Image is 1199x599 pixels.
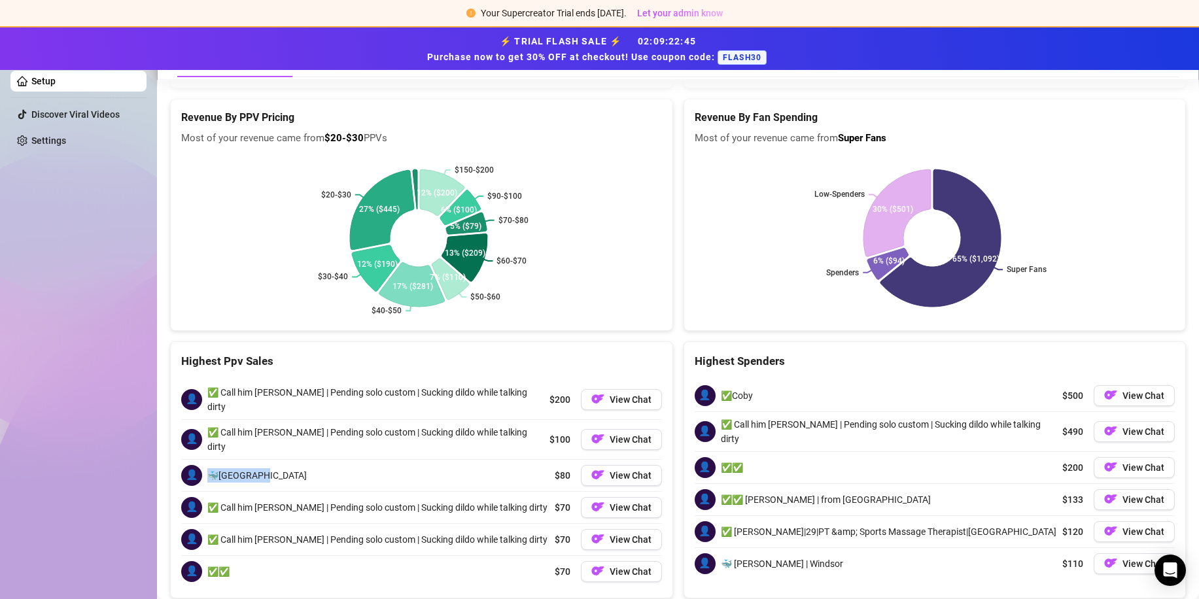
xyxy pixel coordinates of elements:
[1122,526,1164,537] span: View Chat
[721,492,931,507] span: ✅✅ [PERSON_NAME] | from [GEOGRAPHIC_DATA]
[581,465,662,486] button: OFView Chat
[838,132,886,144] b: Super Fans
[1104,460,1117,473] img: OF
[181,561,202,582] span: 👤
[695,521,716,542] span: 👤
[555,468,570,483] span: $80
[610,502,652,513] span: View Chat
[591,532,604,545] img: OF
[207,425,544,454] span: ✅ Call him [PERSON_NAME] | Pending solo custom | Sucking dildo while talking dirty
[695,553,716,574] span: 👤
[591,500,604,513] img: OF
[207,468,307,483] span: 🐳[GEOGRAPHIC_DATA]
[610,394,652,405] span: View Chat
[695,131,1175,146] span: Most of your revenue came from
[207,564,230,579] span: ✅✅
[591,468,604,481] img: OF
[181,352,662,370] div: Highest Ppv Sales
[581,529,662,550] button: OFView Chat
[591,564,604,577] img: OF
[181,110,662,126] h5: Revenue By PPV Pricing
[496,256,527,265] text: $60-$70
[555,500,570,515] span: $70
[1007,265,1047,274] text: Super Fans
[181,529,202,550] span: 👤
[487,192,522,201] text: $90-$100
[1104,524,1117,538] img: OF
[549,392,570,407] span: $200
[695,352,1175,370] div: Highest Spenders
[321,190,351,199] text: $20-$30
[718,50,767,65] span: FLASH30
[207,532,547,547] span: ✅ Call him [PERSON_NAME] | Pending solo custom | Sucking dildo while talking dirty
[1062,424,1083,439] span: $490
[466,9,476,18] span: exclamation-circle
[581,389,662,410] button: OFView Chat
[1062,524,1083,539] span: $120
[591,392,604,405] img: OF
[1104,556,1117,570] img: OF
[632,5,728,21] button: Let your admin know
[1094,385,1175,406] a: OFView Chat
[721,417,1058,446] span: ✅ Call him [PERSON_NAME] | Pending solo custom | Sucking dildo while talking dirty
[1094,457,1175,478] button: OFView Chat
[695,385,716,406] span: 👤
[610,566,652,577] span: View Chat
[549,432,570,447] span: $100
[1062,388,1083,403] span: $500
[555,564,570,579] span: $70
[555,532,570,547] span: $70
[721,556,843,571] span: 🐳 [PERSON_NAME] | Windsor
[1122,390,1164,401] span: View Chat
[581,429,662,450] button: OFView Chat
[721,460,743,475] span: ✅✅
[481,8,627,18] span: Your Supercreator Trial ends [DATE].
[427,36,772,62] strong: ⚡ TRIAL FLASH SALE ⚡
[695,489,716,510] span: 👤
[1122,494,1164,505] span: View Chat
[826,268,859,277] text: Spenders
[695,110,1175,126] h5: Revenue By Fan Spending
[31,76,56,86] a: Setup
[1094,421,1175,442] button: OFView Chat
[1104,492,1117,505] img: OF
[318,272,348,281] text: $30-$40
[181,465,202,486] span: 👤
[207,500,547,515] span: ✅ Call him [PERSON_NAME] | Pending solo custom | Sucking dildo while talking dirty
[455,165,494,175] text: $150-$200
[181,389,202,410] span: 👤
[1104,388,1117,402] img: OF
[181,131,662,146] span: Most of your revenue came from PPVs
[581,497,662,518] a: OFView Chat
[721,388,753,403] span: ✅Coby
[610,434,652,445] span: View Chat
[581,561,662,582] button: OFView Chat
[591,432,604,445] img: OF
[1122,426,1164,437] span: View Chat
[31,109,120,120] a: Discover Viral Videos
[610,470,652,481] span: View Chat
[470,292,500,301] text: $50-$60
[637,8,723,18] span: Let your admin know
[695,421,716,442] span: 👤
[1094,489,1175,510] button: OFView Chat
[1094,521,1175,542] button: OFView Chat
[1094,553,1175,574] button: OFView Chat
[610,534,652,545] span: View Chat
[181,429,202,450] span: 👤
[1155,555,1186,586] div: Open Intercom Messenger
[207,385,544,414] span: ✅ Call him [PERSON_NAME] | Pending solo custom | Sucking dildo while talking dirty
[31,135,66,146] a: Settings
[1062,460,1083,475] span: $200
[814,190,864,199] text: Low-Spenders
[638,36,696,46] span: 02 : 09 : 22 : 45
